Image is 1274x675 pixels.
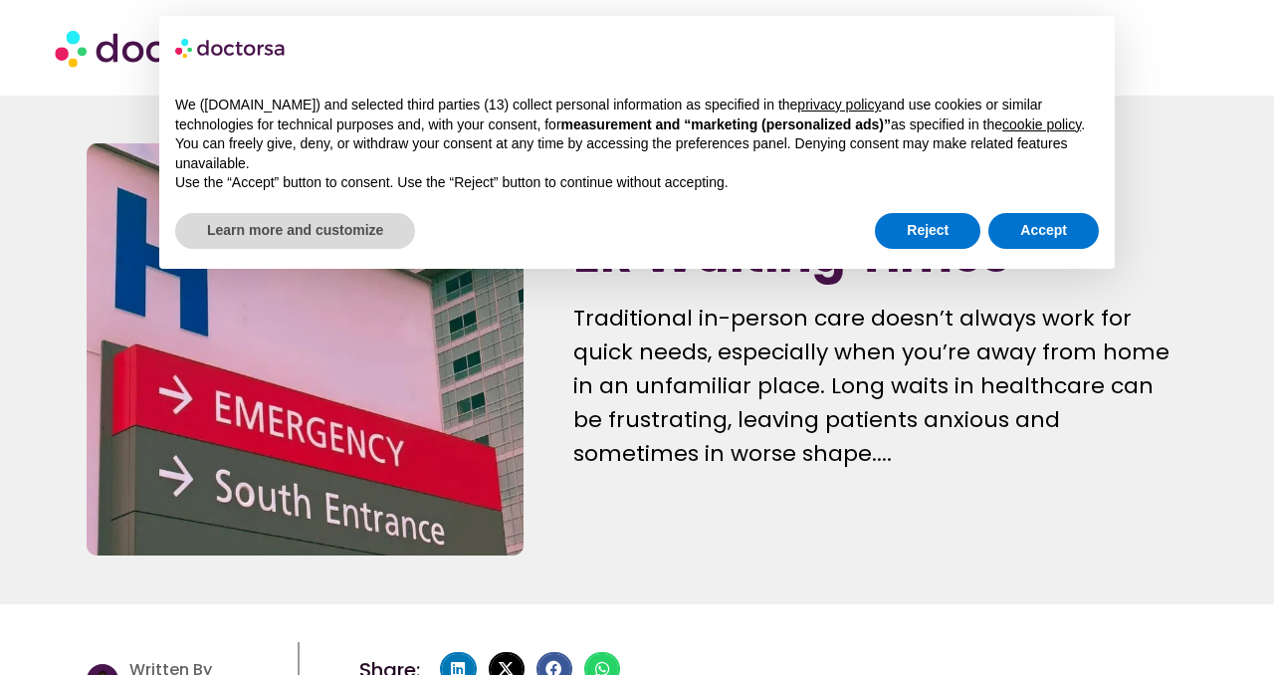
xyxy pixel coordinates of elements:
[175,96,1099,134] p: We ([DOMAIN_NAME]) and selected third parties (13) collect personal information as specified in t...
[1002,116,1081,132] a: cookie policy
[175,213,415,249] button: Learn more and customize
[175,32,287,64] img: logo
[175,134,1099,173] p: You can freely give, deny, or withdraw your consent at any time by accessing the preferences pane...
[875,213,980,249] button: Reject
[988,213,1099,249] button: Accept
[573,302,1187,471] div: Traditional in-person care doesn’t always work for quick needs, especially when you’re away from ...
[175,173,1099,193] p: Use the “Accept” button to consent. Use the “Reject” button to continue without accepting.
[797,97,881,112] a: privacy policy
[561,116,891,132] strong: measurement and “marketing (personalized ads)”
